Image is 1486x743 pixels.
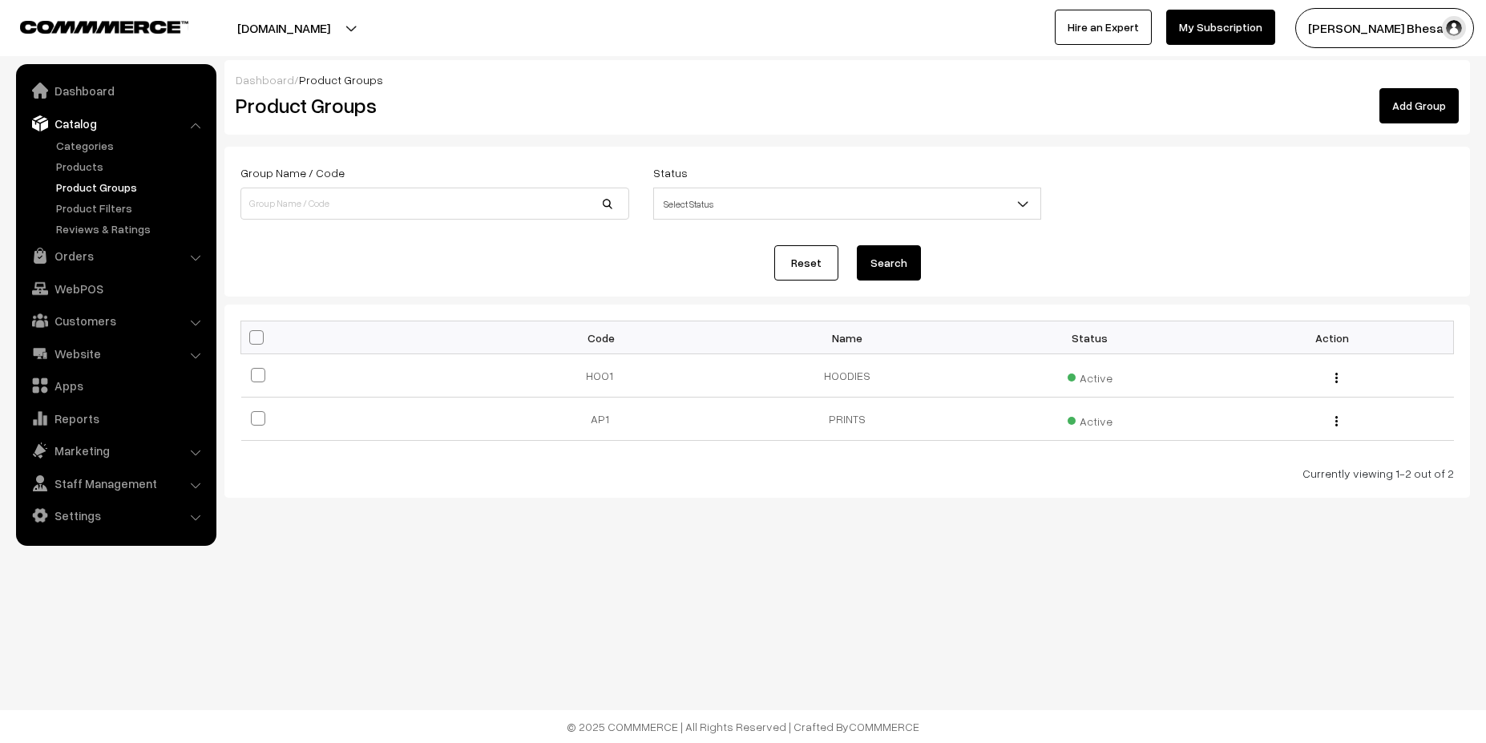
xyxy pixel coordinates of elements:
[1335,373,1338,383] img: Menu
[20,339,211,368] a: Website
[236,71,1459,88] div: /
[653,188,1042,220] span: Select Status
[1335,416,1338,426] img: Menu
[1379,88,1459,123] a: Add Group
[236,73,294,87] a: Dashboard
[20,501,211,530] a: Settings
[1442,16,1466,40] img: user
[240,164,345,181] label: Group Name / Code
[240,465,1454,482] div: Currently viewing 1-2 out of 2
[653,164,688,181] label: Status
[20,469,211,498] a: Staff Management
[774,245,838,281] a: Reset
[236,93,628,118] h2: Product Groups
[1068,409,1112,430] span: Active
[52,179,211,196] a: Product Groups
[20,306,211,335] a: Customers
[857,245,921,281] button: Search
[52,200,211,216] a: Product Filters
[240,188,629,220] input: Group Name / Code
[20,109,211,138] a: Catalog
[1166,10,1275,45] a: My Subscription
[483,354,726,398] td: HOO1
[726,354,969,398] td: HOODIES
[52,137,211,154] a: Categories
[299,73,383,87] span: Product Groups
[1211,321,1454,354] th: Action
[52,220,211,237] a: Reviews & Ratings
[483,321,726,354] th: Code
[20,274,211,303] a: WebPOS
[20,21,188,33] img: COMMMERCE
[1068,365,1112,386] span: Active
[20,241,211,270] a: Orders
[1295,8,1474,48] button: [PERSON_NAME] Bhesani…
[726,321,969,354] th: Name
[20,16,160,35] a: COMMMERCE
[20,404,211,433] a: Reports
[726,398,969,441] td: PRINTS
[483,398,726,441] td: AP1
[654,190,1041,218] span: Select Status
[20,436,211,465] a: Marketing
[20,76,211,105] a: Dashboard
[181,8,386,48] button: [DOMAIN_NAME]
[52,158,211,175] a: Products
[20,371,211,400] a: Apps
[849,720,919,733] a: COMMMERCE
[1055,10,1152,45] a: Hire an Expert
[968,321,1211,354] th: Status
